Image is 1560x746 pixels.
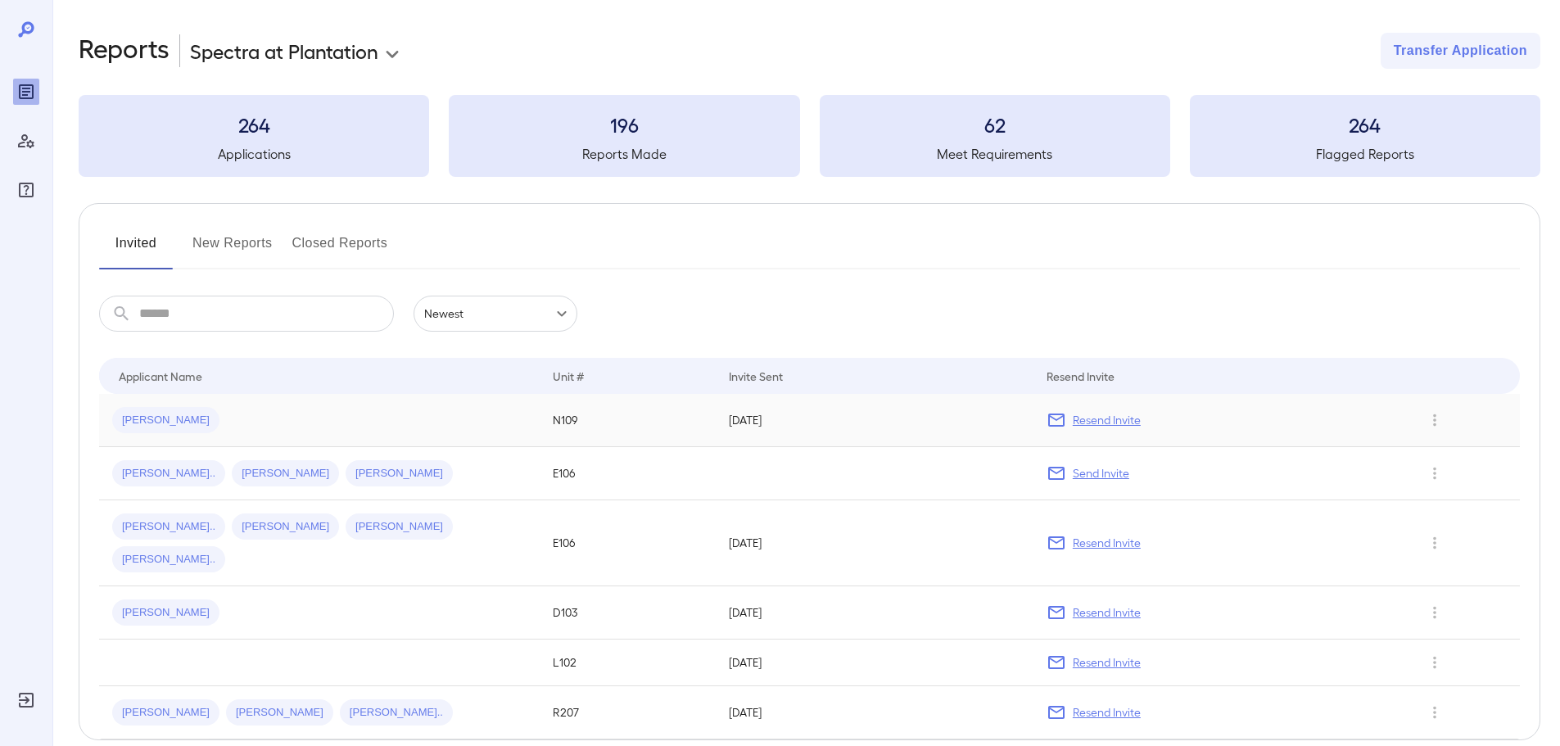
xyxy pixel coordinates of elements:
h2: Reports [79,33,170,69]
span: [PERSON_NAME] [232,519,339,535]
button: Row Actions [1422,649,1448,676]
button: New Reports [192,230,273,269]
td: [DATE] [716,640,1033,686]
h3: 264 [1190,111,1540,138]
td: N109 [540,394,716,447]
p: Spectra at Plantation [190,38,378,64]
td: D103 [540,586,716,640]
h5: Flagged Reports [1190,144,1540,164]
button: Row Actions [1422,530,1448,556]
span: [PERSON_NAME] [112,605,219,621]
p: Resend Invite [1073,535,1141,551]
h5: Applications [79,144,429,164]
span: [PERSON_NAME].. [112,552,225,567]
div: Unit # [553,366,584,386]
div: Applicant Name [119,366,202,386]
button: Closed Reports [292,230,388,269]
span: [PERSON_NAME].. [340,705,453,721]
span: [PERSON_NAME] [232,466,339,482]
td: [DATE] [716,500,1033,586]
td: [DATE] [716,394,1033,447]
summary: 264Applications196Reports Made62Meet Requirements264Flagged Reports [79,95,1540,177]
p: Send Invite [1073,465,1129,482]
button: Row Actions [1422,699,1448,726]
div: Reports [13,79,39,105]
span: [PERSON_NAME] [346,519,453,535]
button: Invited [99,230,173,269]
div: FAQ [13,177,39,203]
div: Manage Users [13,128,39,154]
td: L102 [540,640,716,686]
td: E106 [540,447,716,500]
span: [PERSON_NAME] [112,705,219,721]
span: [PERSON_NAME] [112,413,219,428]
div: Log Out [13,687,39,713]
button: Row Actions [1422,460,1448,486]
td: [DATE] [716,586,1033,640]
h3: 62 [820,111,1170,138]
h5: Meet Requirements [820,144,1170,164]
p: Resend Invite [1073,704,1141,721]
span: [PERSON_NAME] [226,705,333,721]
div: Resend Invite [1047,366,1115,386]
button: Row Actions [1422,407,1448,433]
h5: Reports Made [449,144,799,164]
td: E106 [540,500,716,586]
span: [PERSON_NAME].. [112,466,225,482]
h3: 264 [79,111,429,138]
div: Invite Sent [729,366,783,386]
p: Resend Invite [1073,412,1141,428]
span: [PERSON_NAME].. [112,519,225,535]
td: [DATE] [716,686,1033,739]
p: Resend Invite [1073,604,1141,621]
span: [PERSON_NAME] [346,466,453,482]
td: R207 [540,686,716,739]
button: Transfer Application [1381,33,1540,69]
h3: 196 [449,111,799,138]
button: Row Actions [1422,599,1448,626]
div: Newest [414,296,577,332]
p: Resend Invite [1073,654,1141,671]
